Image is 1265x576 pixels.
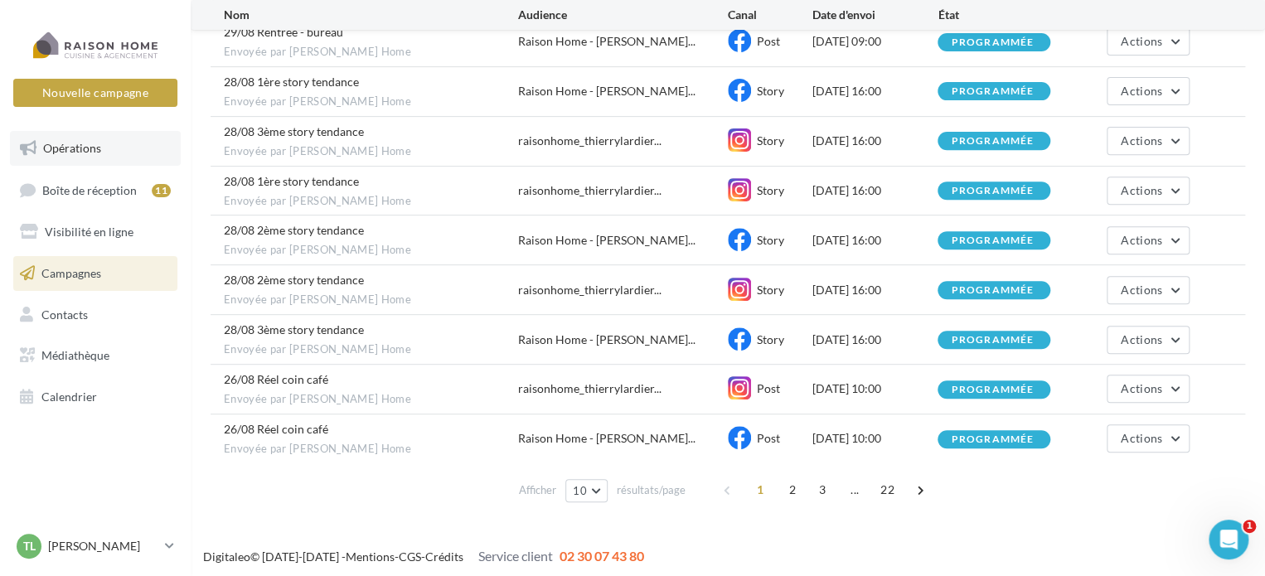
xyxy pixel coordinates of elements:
[224,372,328,386] span: 26/08 Réel coin café
[13,79,177,107] button: Nouvelle campagne
[224,322,364,336] span: 28/08 3ème story tendance
[41,266,101,280] span: Campagnes
[951,385,1034,395] div: programmée
[425,549,463,564] a: Crédits
[224,273,364,287] span: 28/08 2ème story tendance
[1121,183,1162,197] span: Actions
[1121,34,1162,48] span: Actions
[518,7,728,23] div: Audience
[10,298,181,332] a: Contacts
[224,194,518,209] span: Envoyée par [PERSON_NAME] Home
[951,186,1034,196] div: programmée
[518,232,696,249] span: Raison Home - [PERSON_NAME]...
[1121,332,1162,346] span: Actions
[951,434,1034,445] div: programmée
[1121,381,1162,395] span: Actions
[519,482,556,498] span: Afficher
[1107,27,1190,56] button: Actions
[224,223,364,237] span: 28/08 2ème story tendance
[399,549,421,564] a: CGS
[518,133,662,149] span: raisonhome_thierrylardier...
[41,348,109,362] span: Médiathèque
[203,549,644,564] span: © [DATE]-[DATE] - - -
[617,482,686,498] span: résultats/page
[518,83,696,99] span: Raison Home - [PERSON_NAME]...
[1121,431,1162,445] span: Actions
[224,124,364,138] span: 28/08 3ème story tendance
[1121,283,1162,297] span: Actions
[224,392,518,407] span: Envoyée par [PERSON_NAME] Home
[812,430,938,447] div: [DATE] 10:00
[812,182,938,199] div: [DATE] 16:00
[1209,520,1248,559] iframe: Intercom live chat
[10,215,181,249] a: Visibilité en ligne
[757,34,780,48] span: Post
[224,174,359,188] span: 28/08 1ère story tendance
[812,133,938,149] div: [DATE] 16:00
[757,332,784,346] span: Story
[346,549,395,564] a: Mentions
[518,380,662,397] span: raisonhome_thierrylardier...
[757,431,780,445] span: Post
[478,548,553,564] span: Service client
[757,233,784,247] span: Story
[565,479,608,502] button: 10
[812,83,938,99] div: [DATE] 16:00
[41,390,97,404] span: Calendrier
[518,332,696,348] span: Raison Home - [PERSON_NAME]...
[10,338,181,373] a: Médiathèque
[938,7,1064,23] div: État
[812,380,938,397] div: [DATE] 10:00
[518,430,696,447] span: Raison Home - [PERSON_NAME]...
[951,285,1034,296] div: programmée
[779,477,806,503] span: 2
[757,183,784,197] span: Story
[10,172,181,208] a: Boîte de réception11
[874,477,901,503] span: 22
[951,37,1034,48] div: programmée
[812,33,938,50] div: [DATE] 09:00
[951,136,1034,147] div: programmée
[45,225,133,239] span: Visibilité en ligne
[1121,133,1162,148] span: Actions
[224,25,343,39] span: 29/08 Rentrée - bureau
[1107,77,1190,105] button: Actions
[757,84,784,98] span: Story
[757,283,784,297] span: Story
[224,243,518,258] span: Envoyée par [PERSON_NAME] Home
[1107,276,1190,304] button: Actions
[757,381,780,395] span: Post
[224,144,518,159] span: Envoyée par [PERSON_NAME] Home
[224,75,359,89] span: 28/08 1ère story tendance
[812,332,938,348] div: [DATE] 16:00
[1121,233,1162,247] span: Actions
[518,282,662,298] span: raisonhome_thierrylardier...
[1243,520,1256,533] span: 1
[757,133,784,148] span: Story
[1107,424,1190,453] button: Actions
[41,307,88,321] span: Contacts
[48,538,158,554] p: [PERSON_NAME]
[747,477,773,503] span: 1
[224,442,518,457] span: Envoyée par [PERSON_NAME] Home
[42,182,137,196] span: Boîte de réception
[560,548,644,564] span: 02 30 07 43 80
[224,45,518,60] span: Envoyée par [PERSON_NAME] Home
[1107,226,1190,254] button: Actions
[1121,84,1162,98] span: Actions
[809,477,836,503] span: 3
[1107,177,1190,205] button: Actions
[224,342,518,357] span: Envoyée par [PERSON_NAME] Home
[10,380,181,414] a: Calendrier
[573,484,587,497] span: 10
[518,182,662,199] span: raisonhome_thierrylardier...
[812,7,938,23] div: Date d'envoi
[1107,127,1190,155] button: Actions
[728,7,812,23] div: Canal
[10,256,181,291] a: Campagnes
[23,538,36,554] span: TL
[224,7,518,23] div: Nom
[152,184,171,197] div: 11
[841,477,868,503] span: ...
[812,282,938,298] div: [DATE] 16:00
